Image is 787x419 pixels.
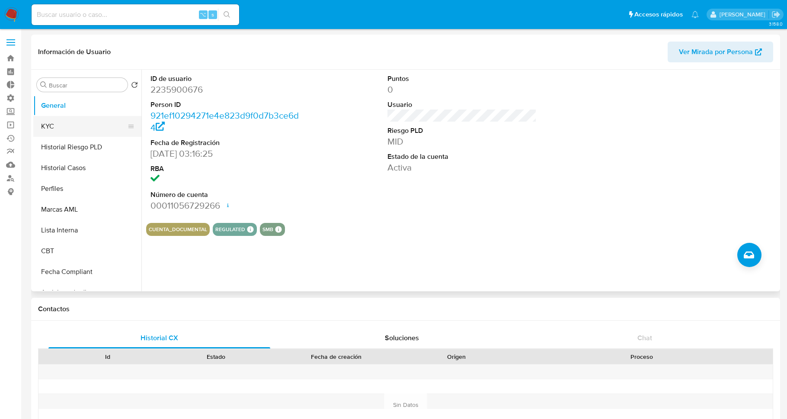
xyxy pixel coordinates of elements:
p: federico.luaces@mercadolibre.com [720,10,768,19]
button: Historial Riesgo PLD [33,137,141,158]
input: Buscar [49,81,124,89]
dt: Puntos [387,74,537,84]
dd: Activa [387,161,537,174]
dt: ID de usuario [150,74,300,84]
button: Perfiles [33,178,141,199]
button: search-icon [218,9,236,21]
span: Ver Mirada por Persona [679,42,753,62]
button: CBT [33,241,141,261]
dd: 0 [387,84,537,96]
button: Historial Casos [33,158,141,178]
button: KYC [33,116,134,137]
dt: Fecha de Registración [150,138,300,148]
span: Soluciones [385,333,419,343]
dd: [DATE] 03:16:25 [150,148,300,160]
span: s [211,10,214,19]
a: Salir [771,10,781,19]
button: Lista Interna [33,220,141,241]
dt: Estado de la cuenta [387,152,537,161]
button: Ver Mirada por Persona [668,42,773,62]
dd: 00011056729266 [150,200,300,212]
dd: 2235900676 [150,84,300,96]
dt: Número de cuenta [150,190,300,200]
dt: Usuario [387,100,537,110]
a: 921ef10294271e4e823d9f0d7b3ce6d4 [150,109,299,134]
dd: MID [387,135,537,148]
div: Origen [409,352,505,361]
input: Buscar usuario o caso... [32,9,239,20]
button: Fecha Compliant [33,261,141,282]
div: Proceso [517,352,767,361]
dt: RBA [150,164,300,174]
div: Estado [168,352,264,361]
div: Fecha de creación [276,352,397,361]
dt: Riesgo PLD [387,126,537,135]
span: Accesos rápidos [634,10,683,19]
dt: Person ID [150,100,300,110]
button: Anticipos de dinero [33,282,141,303]
span: ⌥ [200,10,206,19]
span: Chat [637,333,652,343]
h1: Contactos [38,305,773,313]
button: Volver al orden por defecto [131,81,138,91]
a: Notificaciones [691,11,699,18]
button: Marcas AML [33,199,141,220]
span: Historial CX [141,333,178,343]
h1: Información de Usuario [38,48,111,56]
div: Id [60,352,156,361]
button: Buscar [40,81,47,88]
button: General [33,95,141,116]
